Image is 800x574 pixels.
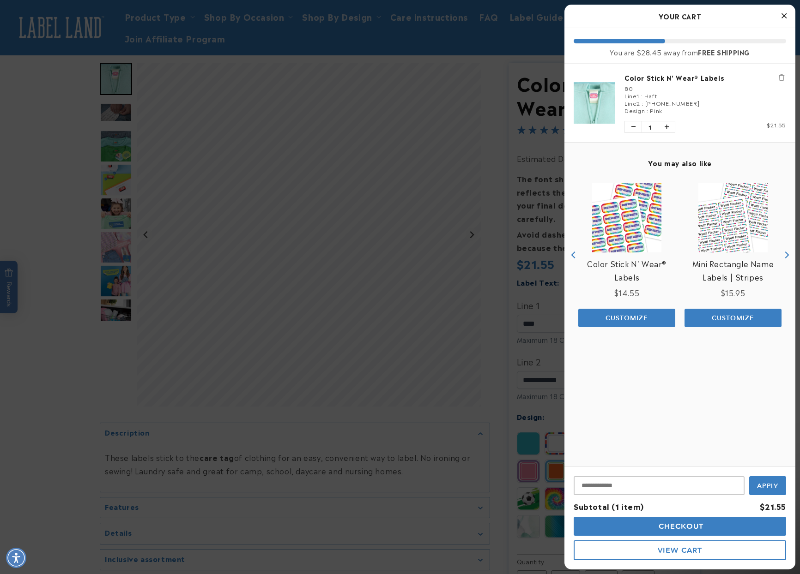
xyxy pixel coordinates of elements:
[777,9,791,23] button: Close Cart
[698,47,750,57] b: FREE SHIPPING
[721,287,745,298] span: $15.95
[574,64,786,142] li: product
[757,482,779,490] span: Apply
[624,99,640,107] span: Line2
[578,257,675,284] a: View Color Stick N' Wear® Labels
[574,174,680,336] div: product
[567,248,581,262] button: Previous
[592,183,661,252] img: Color Stick N' Wear® Labels - Label Land
[8,12,134,23] textarea: Type your message here
[779,248,793,262] button: Next
[624,106,645,114] span: Design
[578,309,675,327] button: Add the product, Color Stick N' Wear® Labels to Cart
[767,120,786,129] span: $21.55
[624,73,786,82] a: Color Stick N' Wear® Labels
[20,26,110,43] button: Where do these labels stick?
[658,121,675,132] button: Increase quantity of Color Stick N' Wear® Labels
[624,91,639,100] span: Line1
[642,121,658,132] span: 1
[644,91,657,100] span: Haft
[574,9,786,23] h2: Your Cart
[6,548,26,568] div: Accessibility Menu
[685,257,782,284] a: View Mini Rectangle Name Labels | Stripes
[614,287,640,298] span: $14.55
[645,99,699,107] span: [PHONE_NUMBER]
[574,540,786,560] button: cart
[650,106,662,114] span: Pink
[574,476,745,495] input: Input Discount
[656,522,704,531] span: Checkout
[760,500,786,513] div: $21.55
[712,314,754,322] span: Customize
[658,546,702,555] span: View Cart
[685,309,782,327] button: Add the product, Mini Rectangle Name Labels | Stripes to Cart
[641,91,643,100] span: :
[647,106,648,114] span: :
[680,174,786,336] div: product
[163,31,185,34] button: Close conversation starters
[642,99,644,107] span: :
[777,73,786,82] button: Remove Color Stick N' Wear® Labels
[625,121,642,132] button: Decrease quantity of Color Stick N' Wear® Labels
[574,501,643,512] span: Subtotal (1 item)
[574,82,615,124] img: Color Stick N' Wear® Labels - Label Land
[574,159,786,167] h4: You may also like
[574,517,786,536] button: cart
[749,476,786,495] button: Apply
[574,48,786,56] div: You are $28.45 away from
[606,314,648,322] span: Customize
[624,84,786,92] div: 80
[7,500,117,528] iframe: Sign Up via Text for Offers
[698,183,768,252] img: Mini Rectangle Name Labels | Stripes - Label Land
[11,52,110,69] button: Will the colors fade in the wash?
